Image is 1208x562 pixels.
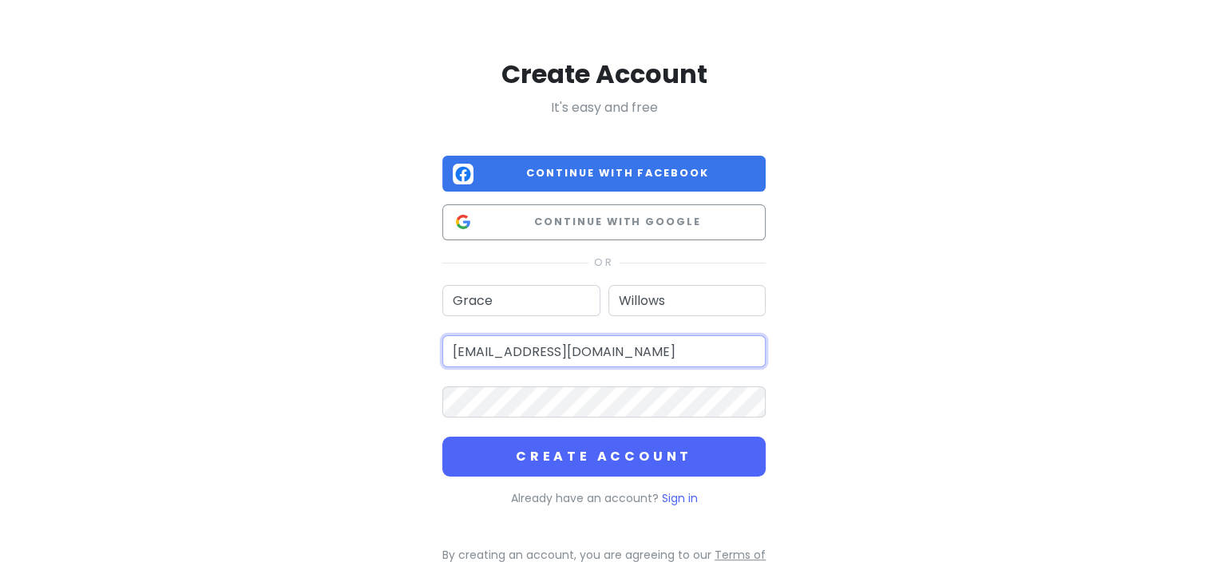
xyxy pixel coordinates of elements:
[480,165,755,181] span: Continue with Facebook
[442,489,766,507] p: Already have an account?
[442,57,766,91] h2: Create Account
[608,285,766,317] input: Last name
[442,437,766,477] button: Create Account
[442,97,766,118] p: It's easy and free
[442,156,766,192] button: Continue with Facebook
[453,164,473,184] img: Facebook logo
[442,204,766,240] button: Continue with Google
[442,335,766,367] input: Email address
[442,285,600,317] input: First name
[662,490,698,506] a: Sign in
[453,212,473,232] img: Google logo
[480,214,755,230] span: Continue with Google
